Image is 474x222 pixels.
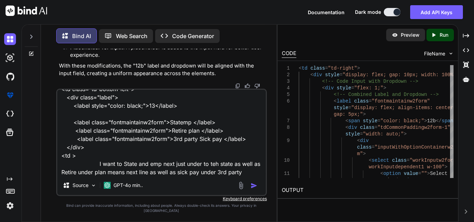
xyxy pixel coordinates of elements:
[282,137,290,144] div: 9
[372,98,430,104] span: "fontmaintainw2form"
[424,50,445,57] span: FileName
[398,177,415,183] span: option
[369,164,445,170] span: workInputdependent1 w-100"
[65,44,265,59] li: : A placeholder is added to the input field for better user experience.
[337,85,351,91] span: style
[282,157,290,164] div: 10
[430,171,447,176] span: Select
[57,90,266,176] textarea: <td class="td-bottom-left"> <div class="label"> <label style="color: black;">13</label> <label cl...
[380,118,424,124] span: "color: black;"
[56,196,267,202] p: Keyboard preferences
[357,138,360,143] span: <
[378,118,380,124] span: =
[380,177,392,183] span: Code
[302,65,307,71] span: td
[104,182,111,189] img: GPT-4o mini
[363,112,366,117] span: >
[282,85,290,91] div: 4
[73,182,88,189] p: Source
[374,125,377,130] span: =
[282,124,290,131] div: 8
[282,65,290,72] div: 1
[363,131,404,137] span: "width: auto;"
[4,52,16,64] img: darkAi-studio
[251,182,257,189] img: icon
[360,125,374,130] span: class
[6,6,47,16] img: Bind AI
[299,65,302,71] span: <
[404,171,418,176] span: value
[325,85,334,91] span: div
[322,85,325,91] span: <
[355,9,381,16] span: Dark mode
[354,98,369,104] span: class
[354,85,383,91] span: "flex: 1;"
[342,72,459,78] span: "display: flex; gap: 10px; width: 100%;"
[4,108,16,120] img: cloudideIcon
[254,83,260,89] img: dislike
[409,158,456,163] span: "workInputw2form
[328,65,357,71] span: "td-right"
[235,83,240,89] img: copy
[282,50,296,58] div: CODE
[404,131,406,137] span: >
[351,105,456,110] span: "display: flex; align-items: center;
[282,118,290,124] div: 7
[308,9,345,15] span: Documentation
[345,131,360,137] span: style
[4,71,16,82] img: githubDark
[282,170,290,177] div: 11
[282,78,290,85] div: 3
[436,118,442,124] span: </
[369,158,372,163] span: <
[116,32,147,40] p: Web Search
[334,105,348,110] span: style
[4,89,16,101] img: premium
[311,72,313,78] span: <
[334,92,439,97] span: <!-- Combined Label and Dropdown -->
[56,203,267,213] p: Bind can provide inaccurate information, including about people. Always double-check its answers....
[308,9,345,16] button: Documentation
[357,151,363,157] span: m"
[348,118,360,124] span: span
[357,65,360,71] span: >
[407,158,409,163] span: =
[172,32,214,40] p: Code Generator
[427,171,430,176] span: >
[410,5,463,19] button: Add API Keys
[325,72,340,78] span: style
[4,200,16,212] img: settings
[383,85,386,91] span: >
[113,182,143,189] p: GPT-4o min..
[415,177,418,183] span: >
[357,144,372,150] span: class
[325,65,328,71] span: =
[440,32,448,38] p: Run
[337,98,351,104] span: label
[322,79,418,84] span: <!-- Code Input with Dropdown -->
[442,118,454,124] span: span
[380,171,383,176] span: <
[311,65,325,71] span: class
[91,183,96,188] img: Pick Models
[360,131,363,137] span: =
[70,44,123,51] strong: Placeholder for Input
[363,118,378,124] span: style
[245,83,250,89] img: like
[392,158,407,163] span: class
[427,118,436,124] span: 12b
[4,33,16,45] img: darkChat
[59,62,265,78] p: With these modifications, the "12b" label and dropdown will be aligned with the input field, crea...
[369,98,372,104] span: =
[445,164,447,170] span: >
[282,72,290,78] div: 2
[392,177,398,183] span: </
[378,125,450,130] span: "tdCommonPaddingw2form-1"
[424,118,427,124] span: >
[360,138,369,143] span: div
[363,151,366,157] span: >
[345,118,348,124] span: <
[237,181,245,189] img: attachment
[392,32,398,38] img: preview
[401,32,420,38] p: Preview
